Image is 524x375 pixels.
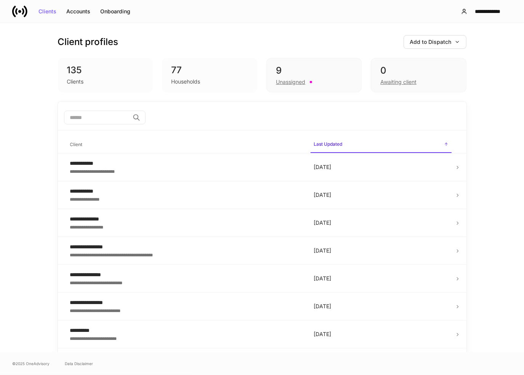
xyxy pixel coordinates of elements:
[61,5,95,18] button: Accounts
[311,137,452,153] span: Last Updated
[67,137,304,153] span: Client
[314,303,449,310] p: [DATE]
[276,64,352,77] div: 9
[58,36,119,48] h3: Client profiles
[314,140,342,148] h6: Last Updated
[67,78,84,85] div: Clients
[410,39,460,45] div: Add to Dispatch
[38,9,56,14] div: Clients
[95,5,135,18] button: Onboarding
[100,9,130,14] div: Onboarding
[70,141,83,148] h6: Client
[314,275,449,282] p: [DATE]
[314,247,449,254] p: [DATE]
[314,330,449,338] p: [DATE]
[266,58,362,92] div: 9Unassigned
[314,163,449,171] p: [DATE]
[12,361,50,367] span: © 2025 OneAdvisory
[380,78,417,86] div: Awaiting client
[314,219,449,227] p: [DATE]
[171,78,200,85] div: Households
[314,191,449,199] p: [DATE]
[404,35,466,49] button: Add to Dispatch
[34,5,61,18] button: Clients
[67,64,144,76] div: 135
[65,361,93,367] a: Data Disclaimer
[276,78,305,86] div: Unassigned
[380,64,457,77] div: 0
[371,58,466,92] div: 0Awaiting client
[66,9,90,14] div: Accounts
[171,64,248,76] div: 77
